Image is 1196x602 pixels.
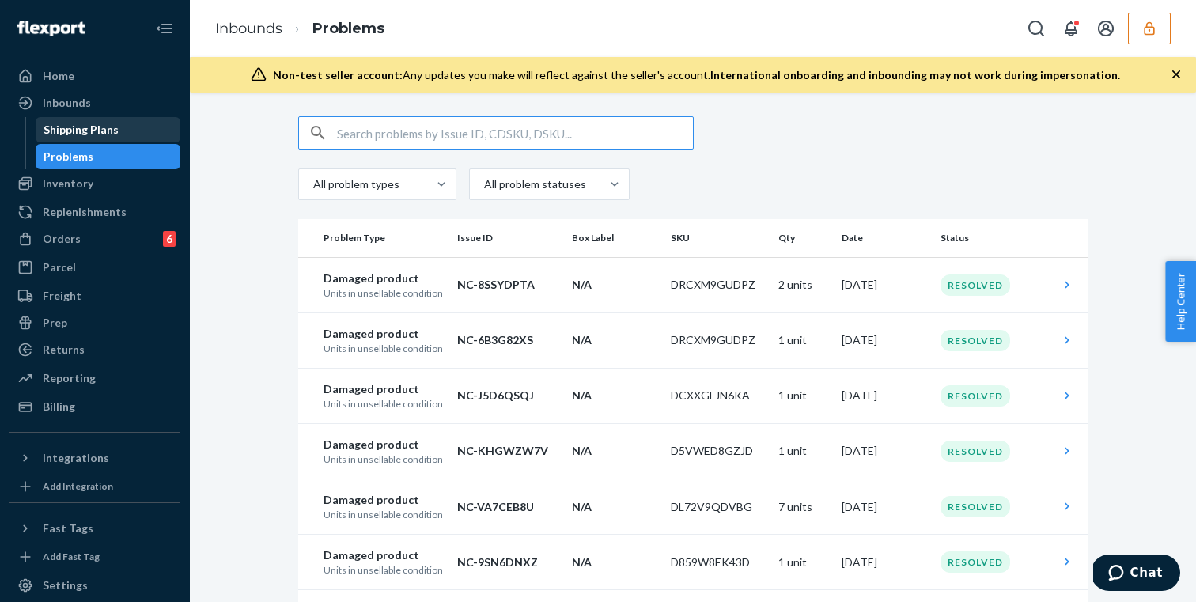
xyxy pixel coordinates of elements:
[772,368,835,423] td: 1 unit
[298,219,451,257] th: Problem Type
[43,315,67,331] div: Prep
[772,423,835,479] td: 1 unit
[1165,261,1196,342] button: Help Center
[941,330,1010,351] div: Resolved
[43,231,81,247] div: Orders
[9,283,180,309] a: Freight
[9,445,180,471] button: Integrations
[9,477,180,496] a: Add Integration
[572,499,658,515] p: N/A
[43,342,85,358] div: Returns
[457,443,559,459] p: NC-KHGWZW7V
[43,68,74,84] div: Home
[772,312,835,368] td: 1 unit
[324,342,445,355] p: Units in unsellable condition
[43,521,93,536] div: Fast Tags
[835,535,934,590] td: [DATE]
[9,573,180,598] a: Settings
[664,257,772,312] td: DRCXM9GUDPZ
[9,63,180,89] a: Home
[149,13,180,44] button: Close Navigation
[36,144,181,169] a: Problems
[572,443,658,459] p: N/A
[9,199,180,225] a: Replenishments
[1055,13,1087,44] button: Open notifications
[483,176,484,192] input: All problem statuses
[572,277,658,293] p: N/A
[324,508,445,521] p: Units in unsellable condition
[710,68,1120,81] span: International onboarding and inbounding may not work during impersonation.
[215,20,282,37] a: Inbounds
[43,479,113,493] div: Add Integration
[941,385,1010,407] div: Resolved
[1090,13,1122,44] button: Open account menu
[312,176,313,192] input: All problem types
[572,388,658,403] p: N/A
[43,577,88,593] div: Settings
[1020,13,1052,44] button: Open Search Box
[9,394,180,419] a: Billing
[324,492,445,508] p: Damaged product
[17,21,85,36] img: Flexport logo
[941,496,1010,517] div: Resolved
[835,219,934,257] th: Date
[772,535,835,590] td: 1 unit
[324,381,445,397] p: Damaged product
[457,332,559,348] p: NC-6B3G82XS
[1093,555,1180,594] iframe: Opens a widget where you can chat to one of our agents
[835,312,934,368] td: [DATE]
[273,67,1120,83] div: Any updates you make will reflect against the seller's account.
[43,399,75,415] div: Billing
[664,423,772,479] td: D5VWED8GZJD
[44,149,93,165] div: Problems
[9,171,180,196] a: Inventory
[457,499,559,515] p: NC-VA7CEB8U
[457,277,559,293] p: NC-8SSYDPTA
[43,370,96,386] div: Reporting
[572,332,658,348] p: N/A
[43,95,91,111] div: Inbounds
[44,122,119,138] div: Shipping Plans
[43,176,93,191] div: Inventory
[772,219,835,257] th: Qty
[43,259,76,275] div: Parcel
[163,231,176,247] div: 6
[772,257,835,312] td: 2 units
[457,388,559,403] p: NC-J5D6QSQJ
[312,20,384,37] a: Problems
[772,479,835,535] td: 7 units
[9,310,180,335] a: Prep
[9,365,180,391] a: Reporting
[9,255,180,280] a: Parcel
[9,516,180,541] button: Fast Tags
[835,368,934,423] td: [DATE]
[337,117,693,149] input: Search problems by Issue ID, CDSKU, DSKU...
[273,68,403,81] span: Non-test seller account:
[664,479,772,535] td: DL72V9QDVBG
[941,551,1010,573] div: Resolved
[941,441,1010,462] div: Resolved
[324,397,445,411] p: Units in unsellable condition
[934,219,1053,257] th: Status
[324,271,445,286] p: Damaged product
[835,479,934,535] td: [DATE]
[202,6,397,52] ol: breadcrumbs
[9,226,180,252] a: Orders6
[664,368,772,423] td: DCXXGLJN6KA
[324,326,445,342] p: Damaged product
[43,204,127,220] div: Replenishments
[324,437,445,452] p: Damaged product
[664,312,772,368] td: DRCXM9GUDPZ
[324,563,445,577] p: Units in unsellable condition
[664,535,772,590] td: D859W8EK43D
[941,274,1010,296] div: Resolved
[566,219,664,257] th: Box Label
[664,219,772,257] th: SKU
[43,550,100,563] div: Add Fast Tag
[451,219,566,257] th: Issue ID
[43,450,109,466] div: Integrations
[43,288,81,304] div: Freight
[324,547,445,563] p: Damaged product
